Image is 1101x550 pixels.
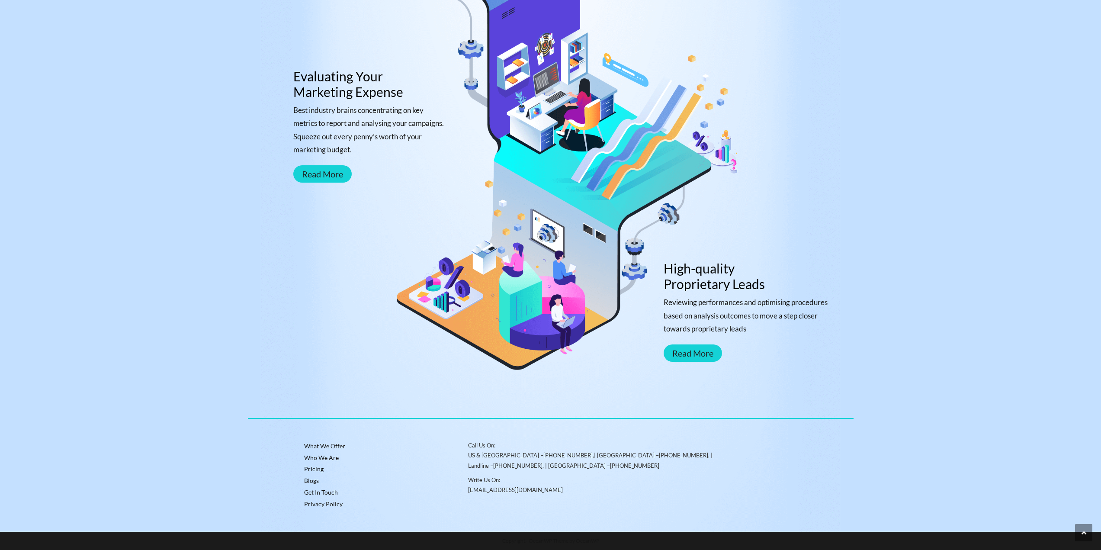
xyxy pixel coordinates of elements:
[295,499,460,510] a: Privacy Policy
[468,441,714,471] p: Call Us On: US & [GEOGRAPHIC_DATA] – ,| [GEOGRAPHIC_DATA] – , | Landline –
[664,344,722,362] a: Read More
[672,349,713,357] span: Read More
[1075,524,1092,541] a: Scroll to the top of the page
[293,165,352,183] a: Read More
[295,441,460,452] a: What We Offer
[293,68,446,100] h2: Evaluating Your Marketing Expense
[248,538,854,544] div: Copyright - OceanWP Theme by OceanWP
[664,261,830,292] h2: High-quality Proprietary Leads
[293,106,444,154] span: Best industry brains concentrating on key metrics to report and analysing your campaigns. Squeeze...
[295,487,460,499] a: Get In Touch
[295,475,460,487] a: Blogs
[468,486,563,493] a: [EMAIL_ADDRESS][DOMAIN_NAME]
[468,475,714,495] p: Write Us On:
[543,452,593,459] a: [PHONE_NUMBER]
[664,298,828,333] span: Reviewing performances and optimising procedures based on analysis outcomes to move a step closer...
[302,170,343,178] span: Read More
[295,452,460,464] a: Who We Are
[610,462,659,469] a: [PHONE_NUMBER]
[295,463,460,475] a: Pricing
[659,452,708,459] a: [PHONE_NUMBER]
[493,462,610,469] a: [PHONE_NUMBER], | [GEOGRAPHIC_DATA] –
